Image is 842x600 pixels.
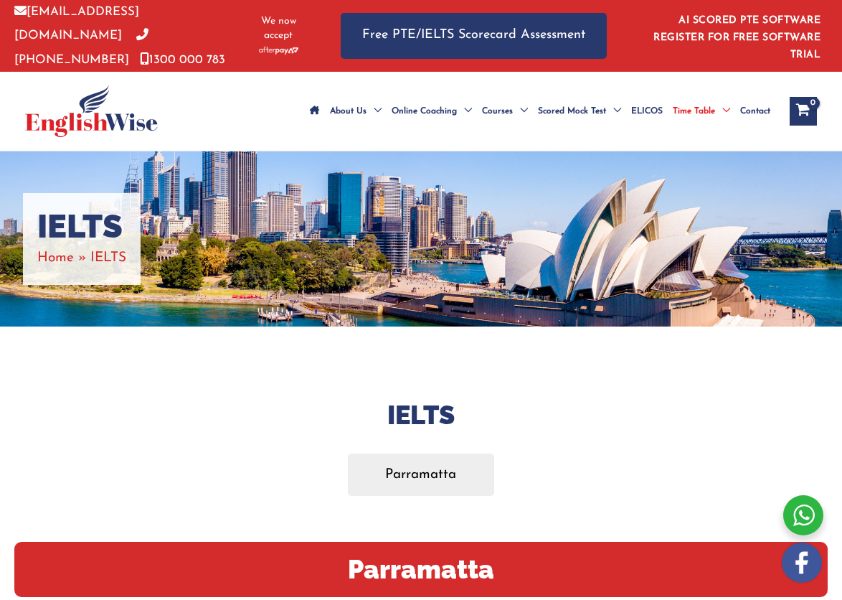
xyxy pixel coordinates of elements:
[606,86,621,136] span: Menu Toggle
[305,86,775,136] nav: Site Navigation: Main Menu
[330,86,366,136] span: About Us
[482,86,513,136] span: Courses
[635,4,828,67] aside: Header Widget 1
[37,207,126,246] h1: IELTS
[533,86,626,136] a: Scored Mock TestMenu Toggle
[14,398,828,432] h2: Ielts
[37,251,74,265] a: Home
[387,86,477,136] a: Online CoachingMenu Toggle
[392,86,457,136] span: Online Coaching
[631,86,663,136] span: ELICOS
[790,97,817,126] a: View Shopping Cart, empty
[259,47,298,55] img: Afterpay-Logo
[90,251,126,265] span: IELTS
[513,86,528,136] span: Menu Toggle
[366,86,382,136] span: Menu Toggle
[538,86,606,136] span: Scored Mock Test
[457,86,472,136] span: Menu Toggle
[252,14,305,43] span: We now accept
[668,86,735,136] a: Time TableMenu Toggle
[14,6,139,42] a: [EMAIL_ADDRESS][DOMAIN_NAME]
[140,54,225,66] a: 1300 000 783
[14,542,828,597] h2: Parramatta
[37,246,126,270] nav: Breadcrumbs
[626,86,668,136] a: ELICOS
[735,86,775,136] a: Contact
[25,85,158,137] img: cropped-ew-logo
[715,86,730,136] span: Menu Toggle
[477,86,533,136] a: CoursesMenu Toggle
[673,86,715,136] span: Time Table
[348,454,494,496] a: Parramatta
[740,86,770,136] span: Contact
[782,543,822,583] img: white-facebook.png
[653,15,820,60] a: AI SCORED PTE SOFTWARE REGISTER FOR FREE SOFTWARE TRIAL
[14,29,148,65] a: [PHONE_NUMBER]
[341,13,607,58] a: Free PTE/IELTS Scorecard Assessment
[325,86,387,136] a: About UsMenu Toggle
